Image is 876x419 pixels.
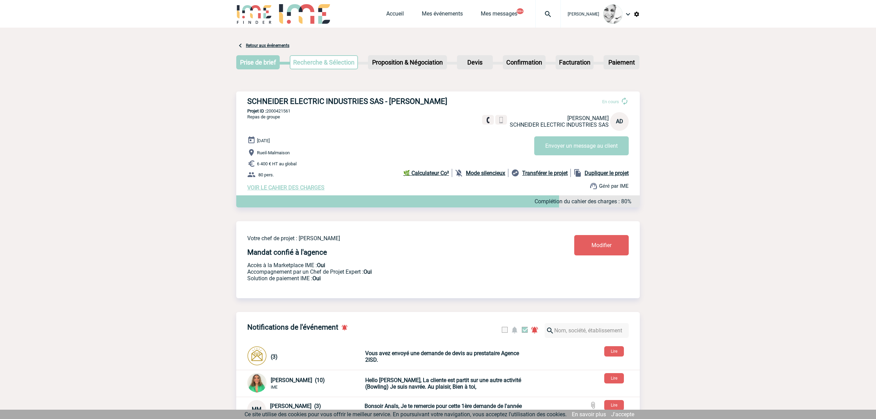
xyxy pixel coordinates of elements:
div: Conversation privée : Fournisseur - Agence [247,400,363,419]
b: Dupliquer le projet [585,170,629,176]
span: Repas de groupe [247,114,280,119]
h4: Mandat confié à l'agence [247,248,327,256]
button: Lire [604,373,624,383]
span: (3) [271,353,278,360]
p: Recherche & Sélection [290,56,357,69]
a: Mes messages [481,10,517,20]
h3: SCHNEIDER ELECTRIC INDUSTRIES SAS - [PERSON_NAME] [247,97,454,106]
a: Lire [599,374,629,381]
a: VOIR LE CAHIER DES CHARGES [247,184,325,191]
b: Mode silencieux [466,170,505,176]
p: Devis [458,56,492,69]
img: support.png [589,182,598,190]
a: En savoir plus [572,411,606,418]
a: J'accepte [611,411,634,418]
p: Conformité aux process achat client, Prise en charge de la facturation, Mutualisation de plusieur... [247,275,534,282]
a: Lire [599,348,629,354]
b: Oui [364,269,372,275]
button: Lire [604,346,624,357]
div: Conversation privée : Fournisseur - Agence [247,373,364,394]
a: 🌿 Calculateur Co² [403,169,452,177]
a: (3) Vous avez envoyé une demande de devis au prestataire Agence 2ISD. [247,353,527,360]
a: Accueil [386,10,404,20]
span: SCHNEIDER ELECTRIC INDUSTRIES SAS [510,121,609,128]
a: Retour aux événements [246,43,289,48]
p: Proposition & Négociation [369,56,446,69]
span: MM [252,406,261,412]
a: Lire [599,401,629,408]
h4: Notifications de l'événement [247,323,338,331]
img: 103013-0.jpeg [603,4,623,24]
b: Oui [317,262,325,269]
span: Ce site utilise des cookies pour vous offrir le meilleur service. En poursuivant votre navigation... [245,411,567,418]
a: Mes événements [422,10,463,20]
span: [PERSON_NAME] (10) [271,377,325,383]
a: [PERSON_NAME] (10) IME Hello [PERSON_NAME], La cliente est partit sur une autre activité (Bowling... [247,380,527,387]
span: IME [271,385,278,390]
p: Facturation [556,56,593,69]
span: Géré par IME [599,183,629,189]
b: Projet ID : [247,108,266,114]
button: Lire [604,400,624,410]
p: Prise de brief [237,56,279,69]
span: [PERSON_NAME] (3) [270,403,321,409]
b: Vous avez envoyé une demande de devis au prestataire Agence 2ISD. [365,350,519,363]
span: [DATE] [257,138,270,143]
img: 115096-0.jpg [247,373,267,392]
span: Rueil-Malmaison [257,150,290,155]
span: 80 pers. [258,172,274,177]
p: Accès à la Marketplace IME : [247,262,534,269]
img: fixe.png [485,117,491,123]
b: Oui [312,275,321,282]
span: [PERSON_NAME] [568,12,599,17]
span: Modifier [591,242,611,249]
span: En cours [602,99,619,104]
p: Paiement [604,56,639,69]
b: 🌿 Calculateur Co² [403,170,449,176]
p: Confirmation [504,56,545,69]
p: Votre chef de projet : [PERSON_NAME] [247,235,534,242]
span: [PERSON_NAME] [567,115,609,121]
span: AD [616,118,623,125]
span: 6 400 € HT au global [257,161,297,166]
button: Envoyer un message au client [534,136,629,155]
a: MM [PERSON_NAME] (3) Agence 2ISD Bonsoir Anaïs, Je te remercie pour cette 1ère demande de l'année... [247,406,527,412]
p: Prestation payante [247,269,534,275]
button: 99+ [517,8,524,14]
b: Hello [PERSON_NAME], La cliente est partit sur une autre activité (Bowling) Je suis navrée. Au pl... [365,377,521,390]
p: 2000421561 [236,108,640,114]
b: Bonsoir Anaïs, Je te remercie pour cette 1ère demande de l'année et t'envoie ci-après des proposi... [365,403,522,416]
img: photonotifcontact.png [247,346,267,366]
img: file_copy-black-24dp.png [574,169,582,177]
div: Conversation privée : Client - Agence [247,346,364,367]
b: Transférer le projet [522,170,568,176]
img: portable.png [498,117,504,123]
img: IME-Finder [236,4,272,24]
